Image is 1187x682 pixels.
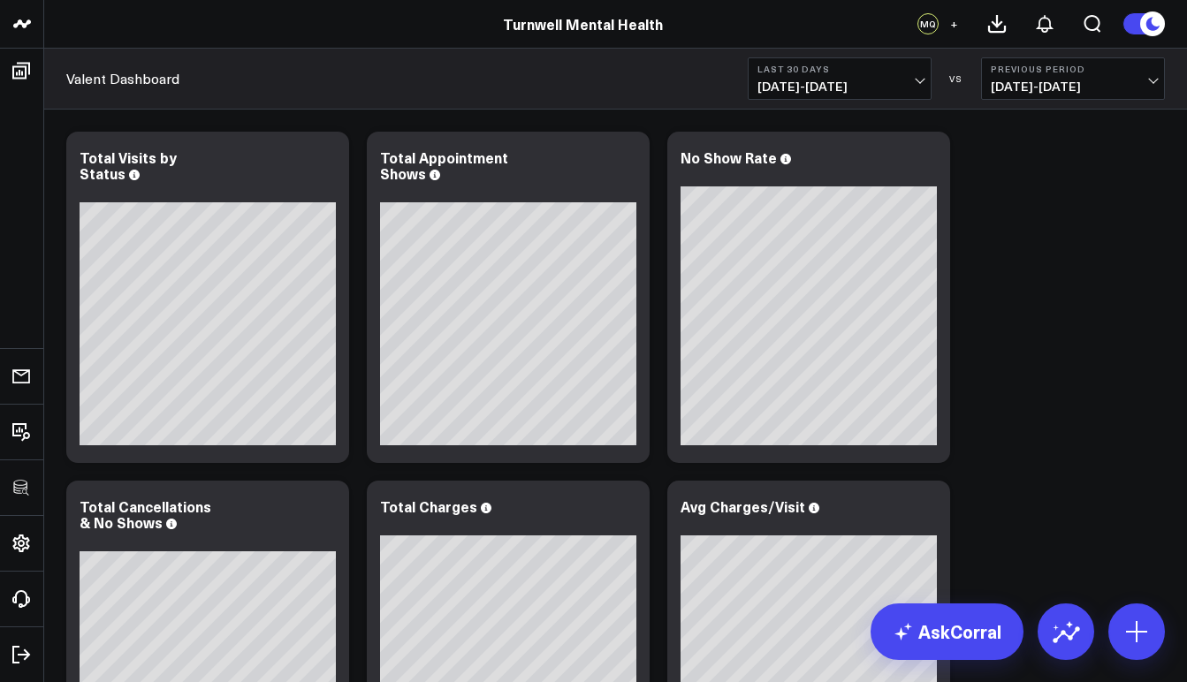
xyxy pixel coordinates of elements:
a: AskCorral [871,603,1023,660]
button: Previous Period[DATE]-[DATE] [981,57,1165,100]
span: [DATE] - [DATE] [991,80,1155,94]
div: No Show Rate [681,148,777,167]
button: Last 30 Days[DATE]-[DATE] [748,57,932,100]
b: Previous Period [991,64,1155,74]
div: Total Appointment Shows [380,148,508,183]
div: Total Visits by Status [80,148,177,183]
span: + [950,18,958,30]
a: Valent Dashboard [66,69,179,88]
button: + [943,13,964,34]
a: Turnwell Mental Health [503,14,663,34]
span: [DATE] - [DATE] [757,80,922,94]
div: MQ [917,13,939,34]
b: Last 30 Days [757,64,922,74]
div: Avg Charges/Visit [681,496,805,516]
div: Total Cancellations & No Shows [80,496,211,532]
div: VS [940,73,972,84]
div: Total Charges [380,496,477,516]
